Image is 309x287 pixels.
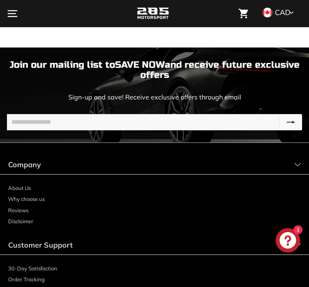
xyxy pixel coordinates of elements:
a: Cart [235,2,252,25]
a: About Us [8,183,31,194]
a: Order Tracking [8,274,45,285]
p: Sign-up and save! Receive exclusive offers through email [7,92,302,102]
p: Join our mailing list to and receive future exclusive offers [7,60,302,80]
a: Why choose us [8,194,45,205]
a: Reviews [8,205,28,216]
img: Logo_285_Motorsport_areodynamics_components [137,6,169,20]
button: Subscribe [279,114,302,130]
strong: SAVE NOW [115,59,165,70]
span: CAD [275,8,290,17]
inbox-online-store-chat: Shopify online store chat [273,228,302,255]
a: 30-Day Satisfaction [8,263,57,274]
a: Disclaimer [8,216,33,227]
